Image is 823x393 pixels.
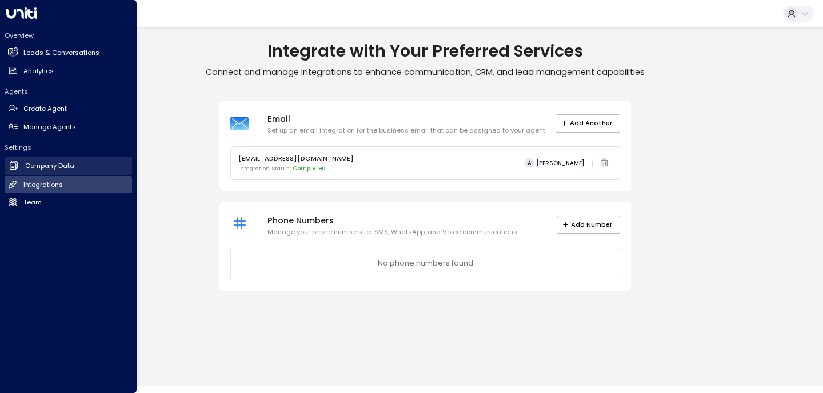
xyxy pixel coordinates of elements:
p: Phone Numbers [267,214,517,227]
h2: Analytics [23,66,54,76]
a: Manage Agents [5,118,132,135]
h2: Leads & Conversations [23,48,99,58]
a: Company Data [5,157,132,175]
span: A [525,158,534,167]
h2: Overview [5,31,132,40]
a: Create Agent [5,101,132,118]
button: Add Another [556,114,620,132]
a: Integrations [5,176,132,193]
h2: Manage Agents [23,122,76,132]
p: Connect and manage integrations to enhance communication, CRM, and lead management capabilities [27,67,823,78]
h2: Company Data [25,161,74,171]
span: [PERSON_NAME] [536,160,584,166]
button: Add Number [557,216,620,234]
h2: Team [23,198,42,207]
p: Email [267,112,545,126]
a: Leads & Conversations [5,45,132,62]
span: Completed [293,165,326,172]
a: Team [5,194,132,211]
h2: Agents [5,87,132,96]
a: Analytics [5,62,132,79]
p: No phone numbers found [378,258,473,268]
h1: Integrate with Your Preferred Services [27,41,823,61]
p: Integration Status: [238,165,354,173]
h2: Create Agent [23,104,67,114]
button: A[PERSON_NAME] [521,157,588,169]
h2: Integrations [23,180,63,190]
h2: Settings [5,143,132,152]
p: [EMAIL_ADDRESS][DOMAIN_NAME] [238,154,354,163]
span: Email integration cannot be deleted while linked to an active agent. Please deactivate the agent ... [597,155,612,170]
p: Set up an email integration for the business email that can be assigned to your agent [267,126,545,135]
p: Manage your phone numbers for SMS, WhatsApp, and Voice communications [267,227,517,237]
